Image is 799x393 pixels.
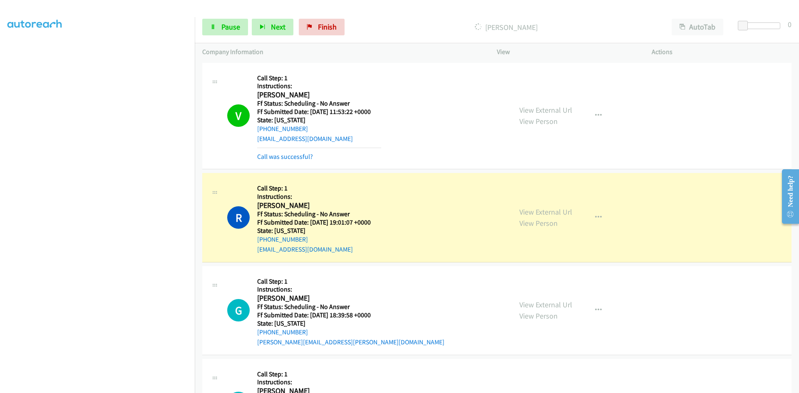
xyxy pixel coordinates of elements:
[257,184,381,193] h5: Call Step: 1
[519,207,572,217] a: View External Url
[519,105,572,115] a: View External Url
[257,235,308,243] a: [PHONE_NUMBER]
[519,300,572,309] a: View External Url
[257,277,444,286] h5: Call Step: 1
[257,116,381,124] h5: State: [US_STATE]
[257,99,381,108] h5: Ff Status: Scheduling - No Answer
[257,153,313,161] a: Call was successful?
[257,74,381,82] h5: Call Step: 1
[257,311,444,319] h5: Ff Submitted Date: [DATE] 18:39:58 +0000
[252,19,293,35] button: Next
[652,47,792,57] p: Actions
[257,328,308,336] a: [PHONE_NUMBER]
[257,378,399,386] h5: Instructions:
[775,163,799,230] iframe: Resource Center
[202,19,248,35] a: Pause
[257,294,381,303] h2: [PERSON_NAME]
[257,245,353,253] a: [EMAIL_ADDRESS][DOMAIN_NAME]
[257,319,444,328] h5: State: [US_STATE]
[356,22,657,33] p: [PERSON_NAME]
[257,218,381,227] h5: Ff Submitted Date: [DATE] 19:01:07 +0000
[257,227,381,235] h5: State: [US_STATE]
[227,299,250,321] h1: G
[257,210,381,218] h5: Ff Status: Scheduling - No Answer
[257,201,381,210] h2: [PERSON_NAME]
[519,311,558,321] a: View Person
[257,125,308,133] a: [PHONE_NUMBER]
[257,303,444,311] h5: Ff Status: Scheduling - No Answer
[227,104,250,127] h1: V
[788,19,792,30] div: 0
[221,22,240,32] span: Pause
[257,90,381,100] h2: [PERSON_NAME]
[257,82,381,90] h5: Instructions:
[257,370,399,378] h5: Call Step: 1
[519,116,558,126] a: View Person
[202,47,482,57] p: Company Information
[257,135,353,143] a: [EMAIL_ADDRESS][DOMAIN_NAME]
[257,108,381,116] h5: Ff Submitted Date: [DATE] 11:53:22 +0000
[257,338,444,346] a: [PERSON_NAME][EMAIL_ADDRESS][PERSON_NAME][DOMAIN_NAME]
[742,22,780,29] div: Delay between calls (in seconds)
[299,19,345,35] a: Finish
[672,19,723,35] button: AutoTab
[519,218,558,228] a: View Person
[257,285,444,294] h5: Instructions:
[257,193,381,201] h5: Instructions:
[271,22,285,32] span: Next
[318,22,337,32] span: Finish
[497,47,637,57] p: View
[227,206,250,229] h1: R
